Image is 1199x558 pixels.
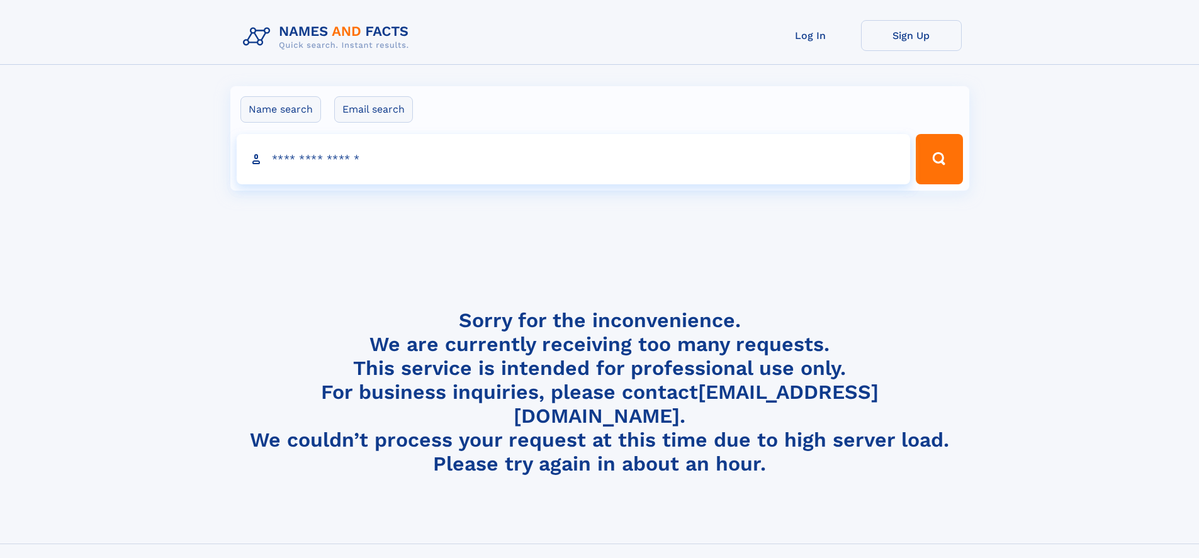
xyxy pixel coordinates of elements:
[334,96,413,123] label: Email search
[238,20,419,54] img: Logo Names and Facts
[514,380,879,428] a: [EMAIL_ADDRESS][DOMAIN_NAME]
[238,308,962,476] h4: Sorry for the inconvenience. We are currently receiving too many requests. This service is intend...
[916,134,962,184] button: Search Button
[237,134,911,184] input: search input
[861,20,962,51] a: Sign Up
[760,20,861,51] a: Log In
[240,96,321,123] label: Name search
